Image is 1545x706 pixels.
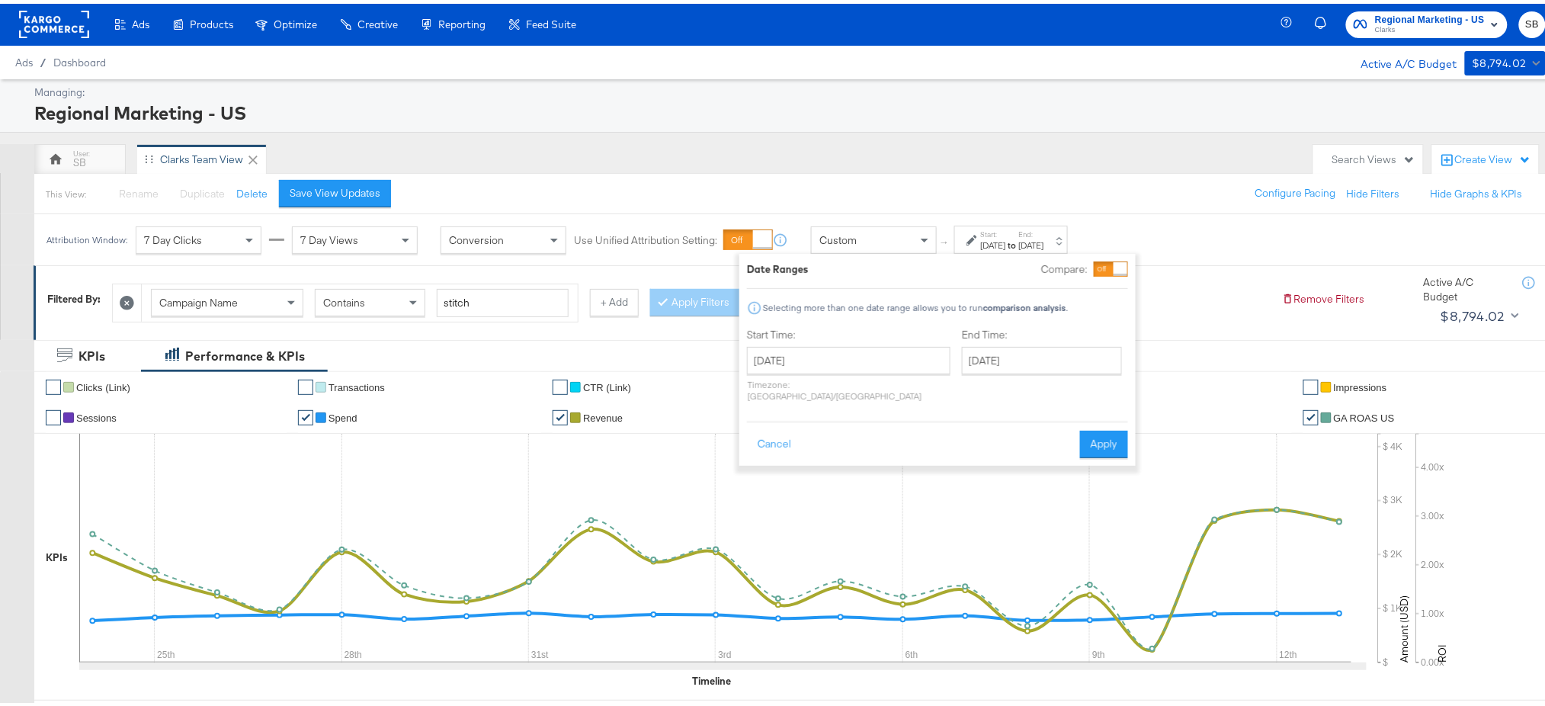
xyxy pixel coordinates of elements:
[279,176,391,204] button: Save View Updates
[747,324,950,339] label: Start Time:
[34,96,1542,122] div: Regional Marketing - US
[981,236,1006,248] div: [DATE]
[46,547,68,561] div: KPIs
[1303,376,1319,391] a: ✔
[693,670,732,685] div: Timeline
[47,288,101,303] div: Filtered By:
[1455,149,1531,164] div: Create View
[1019,226,1044,236] label: End:
[15,53,33,65] span: Ads
[983,298,1066,310] strong: comparison analysis
[76,378,130,390] span: Clicks (Link)
[46,406,61,422] a: ✔
[46,185,86,197] div: This View:
[1434,300,1522,325] button: $8,794.02
[1436,640,1450,659] text: ROI
[574,229,717,244] label: Use Unified Attribution Setting:
[1375,21,1485,33] span: Clarks
[73,152,86,166] div: SB
[553,376,568,391] a: ✔
[1282,288,1365,303] button: Remove Filters
[132,14,149,27] span: Ads
[46,231,128,242] div: Attribution Window:
[1303,406,1319,422] a: ✔
[145,151,153,159] div: Drag to reorder tab
[1473,50,1527,69] div: $8,794.02
[119,183,159,197] span: Rename
[298,406,313,422] a: ✔
[33,53,53,65] span: /
[298,376,313,391] a: ✔
[762,299,1069,310] div: Selecting more than one date range allows you to run .
[76,409,117,420] span: Sessions
[1525,12,1540,30] span: SB
[747,427,802,454] button: Cancel
[329,378,385,390] span: Transactions
[1041,258,1088,273] label: Compare:
[437,285,569,313] input: Enter a search term
[819,229,857,243] span: Custom
[981,226,1006,236] label: Start:
[79,344,105,361] div: KPIs
[180,183,225,197] span: Duplicate
[747,258,809,273] div: Date Ranges
[46,376,61,391] a: ✔
[144,229,202,243] span: 7 Day Clicks
[185,344,305,361] div: Performance & KPIs
[300,229,358,243] span: 7 Day Views
[323,292,365,306] span: Contains
[1019,236,1044,248] div: [DATE]
[329,409,357,420] span: Spend
[53,53,106,65] a: Dashboard
[1375,8,1485,24] span: Regional Marketing - US
[747,375,950,398] p: Timezone: [GEOGRAPHIC_DATA]/[GEOGRAPHIC_DATA]
[1080,427,1128,454] button: Apply
[160,149,243,163] div: Clarks Team View
[583,378,631,390] span: CTR (Link)
[274,14,317,27] span: Optimize
[1441,301,1505,324] div: $8,794.02
[1332,149,1415,163] div: Search Views
[583,409,623,420] span: Revenue
[357,14,398,27] span: Creative
[449,229,504,243] span: Conversion
[1334,378,1387,390] span: Impressions
[1334,409,1395,420] span: GA ROAS US
[1424,271,1508,300] div: Active A/C Budget
[553,406,568,422] a: ✔
[1346,8,1508,34] button: Regional Marketing - USClarks
[1398,592,1412,659] text: Amount (USD)
[236,183,268,197] button: Delete
[190,14,233,27] span: Products
[1006,236,1019,247] strong: to
[1431,183,1523,197] button: Hide Graphs & KPIs
[938,236,953,242] span: ↑
[290,182,380,197] div: Save View Updates
[1345,47,1457,70] div: Active A/C Budget
[34,82,1542,96] div: Managing:
[159,292,238,306] span: Campaign Name
[590,285,639,313] button: + Add
[438,14,486,27] span: Reporting
[1347,183,1400,197] button: Hide Filters
[1245,176,1347,204] button: Configure Pacing
[526,14,576,27] span: Feed Suite
[962,324,1128,339] label: End Time:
